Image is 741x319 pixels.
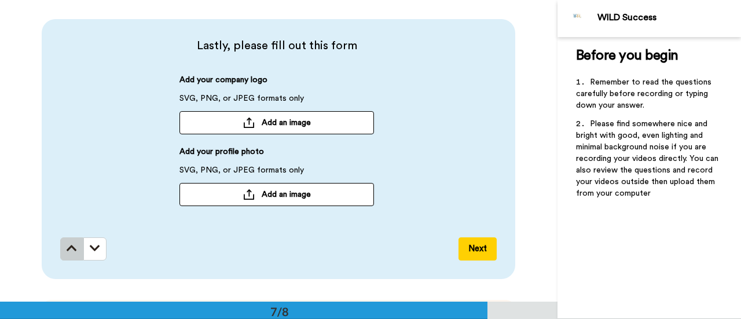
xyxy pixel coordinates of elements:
span: SVG, PNG, or JPEG formats only [179,93,304,111]
span: SVG, PNG, or JPEG formats only [179,164,304,183]
button: Next [458,237,497,261]
span: Add an image [262,189,311,200]
span: Before you begin [576,49,678,63]
button: Add an image [179,183,374,206]
span: Add your company logo [179,74,267,93]
span: Add your profile photo [179,146,264,164]
span: Lastly, please fill out this form [60,38,493,54]
span: Please find somewhere nice and bright with good, even lighting and minimal background noise if yo... [576,120,721,197]
img: Profile Image [564,5,592,32]
span: Remember to read the questions carefully before recording or typing down your answer. [576,78,714,109]
button: Add an image [179,111,374,134]
div: WILD Success [597,12,740,23]
span: Add an image [262,117,311,129]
